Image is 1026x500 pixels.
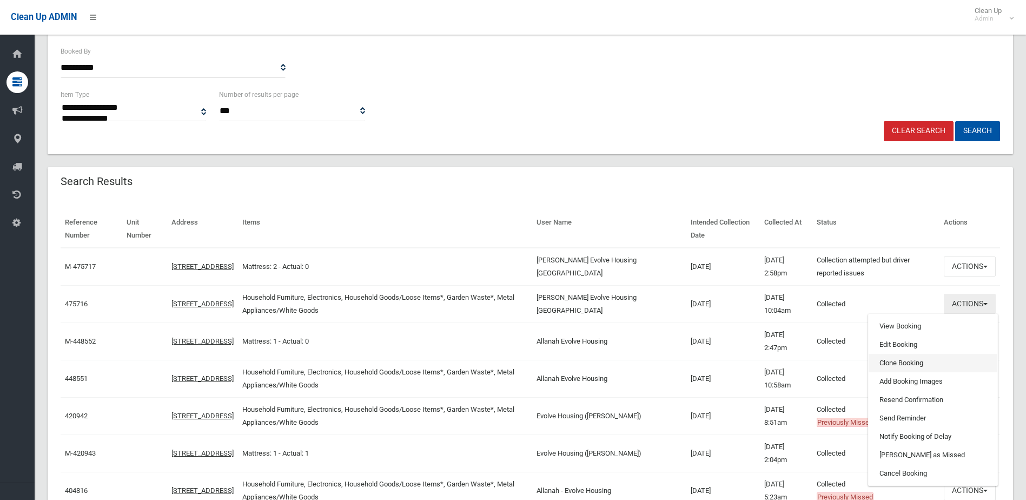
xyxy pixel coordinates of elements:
button: Actions [944,294,996,314]
td: [PERSON_NAME] Evolve Housing [GEOGRAPHIC_DATA] [532,285,686,323]
th: Actions [939,210,1000,248]
td: Collection attempted but driver reported issues [812,248,939,286]
a: 420942 [65,412,88,420]
td: [DATE] 2:58pm [760,248,812,286]
a: [STREET_ADDRESS] [171,486,234,495]
td: Evolve Housing ([PERSON_NAME]) [532,435,686,472]
td: Household Furniture, Electronics, Household Goods/Loose Items*, Garden Waste*, Metal Appliances/W... [238,397,532,435]
td: [DATE] 10:04am [760,285,812,323]
td: [DATE] [686,435,760,472]
a: M-475717 [65,262,96,271]
a: View Booking [869,317,997,335]
a: M-420943 [65,449,96,457]
a: [STREET_ADDRESS] [171,449,234,457]
span: Clean Up [969,6,1012,23]
td: [DATE] 2:04pm [760,435,812,472]
td: Evolve Housing ([PERSON_NAME]) [532,397,686,435]
th: Unit Number [122,210,167,248]
label: Number of results per page [219,89,299,101]
a: Edit Booking [869,335,997,354]
td: [DATE] 10:58am [760,360,812,397]
td: [DATE] [686,397,760,435]
th: Reference Number [61,210,122,248]
td: [DATE] [686,360,760,397]
td: [DATE] [686,323,760,360]
a: [STREET_ADDRESS] [171,300,234,308]
label: Booked By [61,45,91,57]
th: Address [167,210,238,248]
a: Resend Confirmation [869,391,997,409]
a: 475716 [65,300,88,308]
th: User Name [532,210,686,248]
td: Mattress: 1 - Actual: 1 [238,435,532,472]
span: Previously Missed [817,418,873,427]
td: Collected [812,397,939,435]
small: Admin [975,15,1002,23]
td: Mattress: 2 - Actual: 0 [238,248,532,286]
td: Collected [812,435,939,472]
button: Search [955,121,1000,141]
a: Clear Search [884,121,954,141]
a: [PERSON_NAME] as Missed [869,446,997,464]
button: Actions [944,256,996,277]
a: 404816 [65,486,88,495]
header: Search Results [48,171,145,192]
a: Add Booking Images [869,372,997,391]
th: Intended Collection Date [686,210,760,248]
a: Notify Booking of Delay [869,427,997,446]
a: Clone Booking [869,354,997,372]
td: [PERSON_NAME] Evolve Housing [GEOGRAPHIC_DATA] [532,248,686,286]
td: [DATE] [686,248,760,286]
span: Clean Up ADMIN [11,12,77,22]
a: Cancel Booking [869,464,997,483]
th: Status [812,210,939,248]
td: Allanah Evolve Housing [532,360,686,397]
th: Collected At [760,210,812,248]
a: Send Reminder [869,409,997,427]
td: Collected [812,323,939,360]
a: M-448552 [65,337,96,345]
td: Household Furniture, Electronics, Household Goods/Loose Items*, Garden Waste*, Metal Appliances/W... [238,360,532,397]
a: [STREET_ADDRESS] [171,337,234,345]
td: [DATE] 8:51am [760,397,812,435]
td: Collected [812,360,939,397]
a: [STREET_ADDRESS] [171,374,234,383]
a: 448551 [65,374,88,383]
td: [DATE] 2:47pm [760,323,812,360]
td: Collected [812,285,939,323]
td: [DATE] [686,285,760,323]
a: [STREET_ADDRESS] [171,262,234,271]
label: Item Type [61,89,89,101]
th: Items [238,210,532,248]
a: [STREET_ADDRESS] [171,412,234,420]
td: Mattress: 1 - Actual: 0 [238,323,532,360]
td: Household Furniture, Electronics, Household Goods/Loose Items*, Garden Waste*, Metal Appliances/W... [238,285,532,323]
td: Allanah Evolve Housing [532,323,686,360]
